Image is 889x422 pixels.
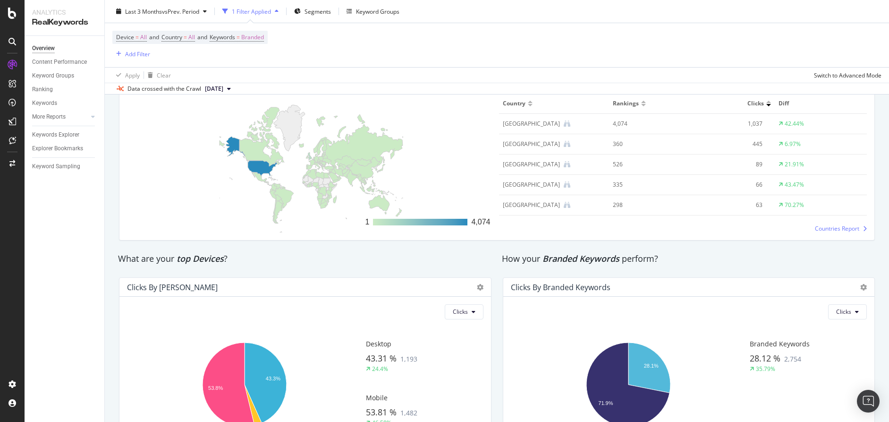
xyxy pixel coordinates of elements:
[828,304,867,319] button: Clicks
[366,353,397,364] span: 43.31 %
[32,130,98,140] a: Keywords Explorer
[184,33,187,41] span: =
[785,181,804,189] div: 43.47%
[125,50,150,58] div: Add Filter
[188,31,195,44] span: All
[32,98,98,108] a: Keywords
[857,390,880,413] div: Open Intercom Messenger
[32,43,55,53] div: Overview
[613,160,672,169] div: 526
[116,33,134,41] span: Device
[32,112,88,122] a: More Reports
[356,7,399,15] div: Keyword Groups
[366,393,388,402] span: Mobile
[140,31,147,44] span: All
[503,201,560,209] div: India
[177,253,224,264] span: top Devices
[162,7,199,15] span: vs Prev. Period
[400,354,417,363] span: 1,193
[686,201,762,209] div: 63
[445,304,483,319] button: Clicks
[118,253,492,265] div: What are your ?
[366,339,391,348] span: Desktop
[503,181,560,189] div: Switzerland
[32,85,53,95] div: Ranking
[511,283,610,292] div: Clicks By Branded Keywords
[125,7,162,15] span: Last 3 Months
[32,57,98,67] a: Content Performance
[232,7,271,15] div: 1 Filter Applied
[343,4,403,19] button: Keyword Groups
[613,181,672,189] div: 335
[135,33,139,41] span: =
[471,216,490,228] div: 4,074
[643,363,658,369] text: 28.1%
[32,144,98,154] a: Explorer Bookmarks
[747,99,764,108] span: Clicks
[205,85,223,93] span: 2025 Oct. 1st
[372,365,388,373] div: 24.4%
[112,48,150,60] button: Add Filter
[400,408,417,417] span: 1,482
[305,7,331,15] span: Segments
[32,71,74,81] div: Keyword Groups
[613,140,672,148] div: 360
[112,4,211,19] button: Last 3 MonthsvsPrev. Period
[32,57,87,67] div: Content Performance
[290,4,335,19] button: Segments
[686,140,762,148] div: 445
[112,68,140,83] button: Apply
[125,71,140,79] div: Apply
[32,17,97,28] div: RealKeywords
[836,308,851,316] span: Clicks
[756,365,775,373] div: 35.79%
[266,376,280,381] text: 43.3%
[32,112,66,122] div: More Reports
[785,201,804,209] div: 70.27%
[208,385,223,391] text: 53.8%
[613,120,672,128] div: 4,074
[32,85,98,95] a: Ranking
[32,130,79,140] div: Keywords Explorer
[784,354,801,363] span: 2,754
[613,99,639,108] span: Rankings
[219,4,282,19] button: 1 Filter Applied
[453,308,468,316] span: Clicks
[241,31,264,44] span: Branded
[365,216,370,228] div: 1
[686,181,762,189] div: 66
[127,85,201,93] div: Data crossed with the Crawl
[32,8,97,17] div: Analytics
[127,283,218,292] div: Clicks by [PERSON_NAME]
[785,160,804,169] div: 21.91%
[686,120,762,128] div: 1,037
[161,33,182,41] span: Country
[144,68,171,83] button: Clear
[779,99,861,108] span: Diff
[750,339,810,348] span: Branded Keywords
[210,33,235,41] span: Keywords
[32,162,80,172] div: Keyword Sampling
[686,160,762,169] div: 89
[157,71,171,79] div: Clear
[815,224,859,233] span: Countries Report
[32,144,83,154] div: Explorer Bookmarks
[503,160,560,169] div: United Kingdom
[785,140,801,148] div: 6.97%
[502,253,876,265] div: How your perform?
[503,120,560,128] div: United States of America
[32,162,98,172] a: Keyword Sampling
[32,71,98,81] a: Keyword Groups
[785,120,804,128] div: 42.44%
[201,83,235,95] button: [DATE]
[815,224,867,233] a: Countries Report
[197,33,207,41] span: and
[542,253,619,264] span: Branded Keywords
[598,401,613,406] text: 71.9%
[32,43,98,53] a: Overview
[366,406,397,418] span: 53.81 %
[613,201,672,209] div: 298
[814,71,881,79] div: Switch to Advanced Mode
[237,33,240,41] span: =
[810,68,881,83] button: Switch to Advanced Mode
